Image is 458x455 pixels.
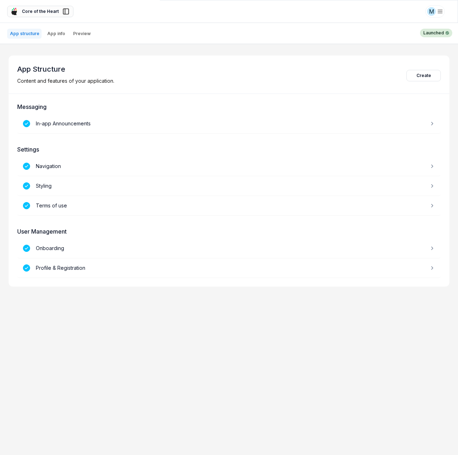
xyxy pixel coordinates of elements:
a: Styling [17,176,441,196]
a: Terms of use [17,196,441,216]
p: Onboarding [36,244,64,252]
h3: User Management [17,227,441,236]
p: App info [47,31,65,37]
div: M [427,7,436,16]
p: In-app Announcements [36,120,91,128]
p: App Structure [17,64,114,74]
p: Terms of use [36,202,67,210]
a: In-app Announcements [17,114,441,134]
p: Content and features of your application. [17,77,114,85]
p: Launched [423,30,444,36]
h3: Settings [17,145,441,154]
button: Create [406,70,441,81]
p: App structure [10,31,39,37]
a: Onboarding [17,239,441,258]
p: Preview [73,31,91,37]
p: Profile & Registration [36,264,85,272]
p: Styling [36,182,52,190]
a: Profile & Registration [17,258,441,278]
a: Navigation [17,157,441,176]
h3: Messaging [17,102,441,111]
p: Navigation [36,162,61,170]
